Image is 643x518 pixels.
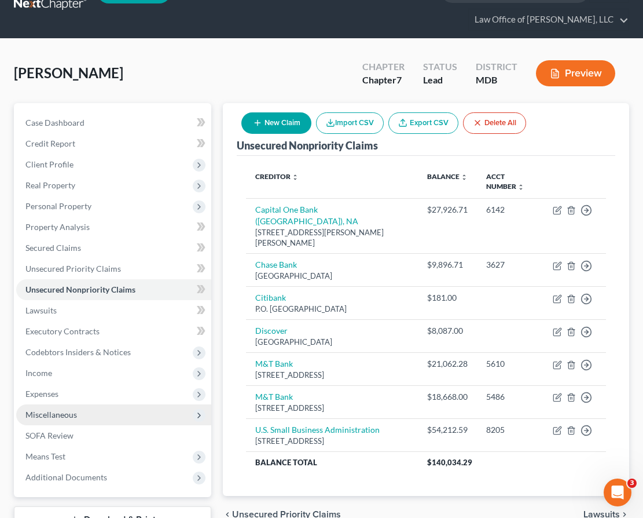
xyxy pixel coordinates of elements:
span: Lawsuits [25,305,57,315]
button: Import CSV [316,112,384,134]
div: 5610 [486,358,534,370]
span: Secured Claims [25,243,81,253]
i: unfold_more [461,174,468,181]
div: $181.00 [427,292,468,304]
div: MDB [476,74,517,87]
iframe: Intercom live chat [604,479,631,506]
div: $8,087.00 [427,325,468,337]
span: Miscellaneous [25,410,77,419]
span: Codebtors Insiders & Notices [25,347,131,357]
span: Unsecured Nonpriority Claims [25,284,135,294]
div: P.O. [GEOGRAPHIC_DATA] [255,304,409,315]
th: Balance Total [246,452,418,473]
div: $21,062.28 [427,358,468,370]
a: Creditor unfold_more [255,172,299,181]
div: Status [423,60,457,74]
div: [GEOGRAPHIC_DATA] [255,337,409,348]
div: 6142 [486,204,534,216]
span: [PERSON_NAME] [14,64,123,81]
a: Law Office of [PERSON_NAME], LLC [469,9,629,30]
i: unfold_more [292,174,299,181]
span: Additional Documents [25,472,107,482]
div: $18,668.00 [427,391,468,403]
span: Property Analysis [25,222,90,232]
div: 5486 [486,391,534,403]
a: Capital One Bank ([GEOGRAPHIC_DATA]), NA [255,205,358,226]
div: District [476,60,517,74]
div: Lead [423,74,457,87]
div: [STREET_ADDRESS] [255,370,409,381]
a: Secured Claims [16,238,211,258]
a: Lawsuits [16,300,211,321]
button: Delete All [463,112,526,134]
a: Unsecured Nonpriority Claims [16,279,211,300]
a: M&T Bank [255,392,293,402]
div: $54,212.59 [427,424,468,436]
i: unfold_more [517,184,524,191]
div: $27,926.71 [427,204,468,216]
div: 8205 [486,424,534,436]
a: Credit Report [16,133,211,154]
a: Balance unfold_more [427,172,468,181]
div: $9,896.71 [427,259,468,271]
div: Chapter [362,74,405,87]
a: U.S. Small Business Administration [255,425,380,435]
span: Case Dashboard [25,118,84,127]
a: SOFA Review [16,425,211,446]
span: Client Profile [25,159,74,169]
span: Income [25,368,52,378]
span: Executory Contracts [25,326,100,336]
div: [STREET_ADDRESS][PERSON_NAME][PERSON_NAME] [255,227,409,249]
span: 7 [396,74,402,85]
div: [GEOGRAPHIC_DATA] [255,271,409,282]
span: Means Test [25,451,65,461]
button: New Claim [241,112,311,134]
div: [STREET_ADDRESS] [255,436,409,447]
div: Chapter [362,60,405,74]
span: $140,034.29 [427,458,472,467]
span: Unsecured Priority Claims [25,264,121,273]
a: Case Dashboard [16,112,211,133]
span: Real Property [25,180,75,190]
div: Unsecured Nonpriority Claims [237,138,378,152]
a: M&T Bank [255,359,293,369]
a: Export CSV [388,112,458,134]
span: Personal Property [25,201,91,211]
a: Citibank [255,293,286,302]
div: [STREET_ADDRESS] [255,403,409,414]
a: Discover [255,326,288,335]
div: 3627 [486,259,534,271]
span: Expenses [25,389,58,399]
a: Property Analysis [16,217,211,238]
span: 3 [627,479,637,488]
a: Executory Contracts [16,321,211,342]
a: Acct Number unfold_more [486,172,524,191]
a: Unsecured Priority Claims [16,258,211,279]
button: Preview [536,60,615,86]
a: Chase Bank [255,260,297,269]
span: Credit Report [25,138,75,148]
span: SOFA Review [25,431,74,440]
